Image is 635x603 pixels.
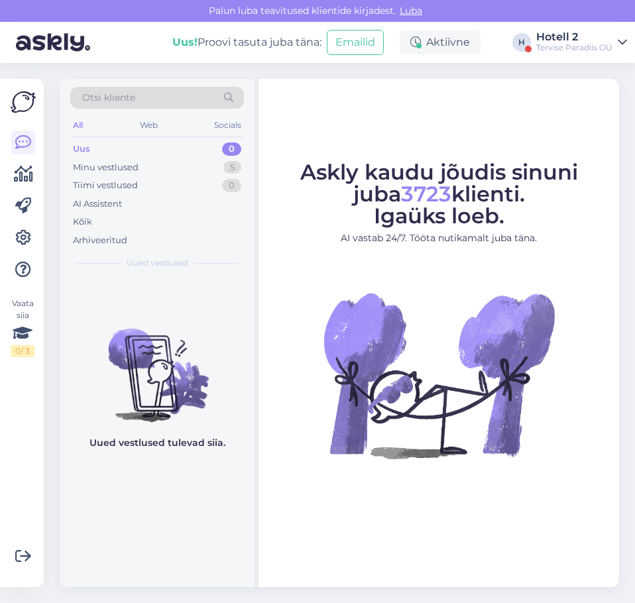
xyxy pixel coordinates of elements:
[11,298,34,357] div: Vaata siia
[89,436,225,450] p: Uued vestlused tulevad siia.
[222,142,241,156] div: 0
[127,257,188,269] span: Uued vestlused
[400,30,481,54] div: Aktiivne
[536,32,627,53] a: Hotell 2Tervise Paradiis OÜ
[396,5,426,17] span: Luba
[73,179,138,192] div: Tiimi vestlused
[137,117,160,134] div: Web
[327,30,384,55] button: Emailid
[73,234,127,247] div: Arhiveeritud
[512,33,531,52] div: H
[73,142,90,156] div: Uus
[11,345,34,357] div: 0 / 3
[536,32,612,42] div: Hotell 2
[536,42,612,53] div: Tervise Paradiis OÜ
[70,117,86,134] div: All
[211,117,244,134] div: Socials
[172,36,198,48] b: Uus!
[270,231,607,245] p: AI vastab 24/7. Tööta nutikamalt juba täna.
[11,89,36,115] img: Askly Logo
[223,161,241,174] div: 5
[82,91,135,105] span: Otsi kliente
[73,161,139,174] div: Minu vestlused
[73,215,92,229] div: Kõik
[300,159,578,229] span: Askly kaudu jõudis sinuni juba klienti. Igaüks loeb.
[73,197,122,211] div: AI Assistent
[172,34,321,50] div: Proovi tasuta juba täna:
[401,181,451,207] span: 3723
[222,179,241,192] div: 0
[60,305,255,424] img: No chats
[319,256,558,494] img: No Chat active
